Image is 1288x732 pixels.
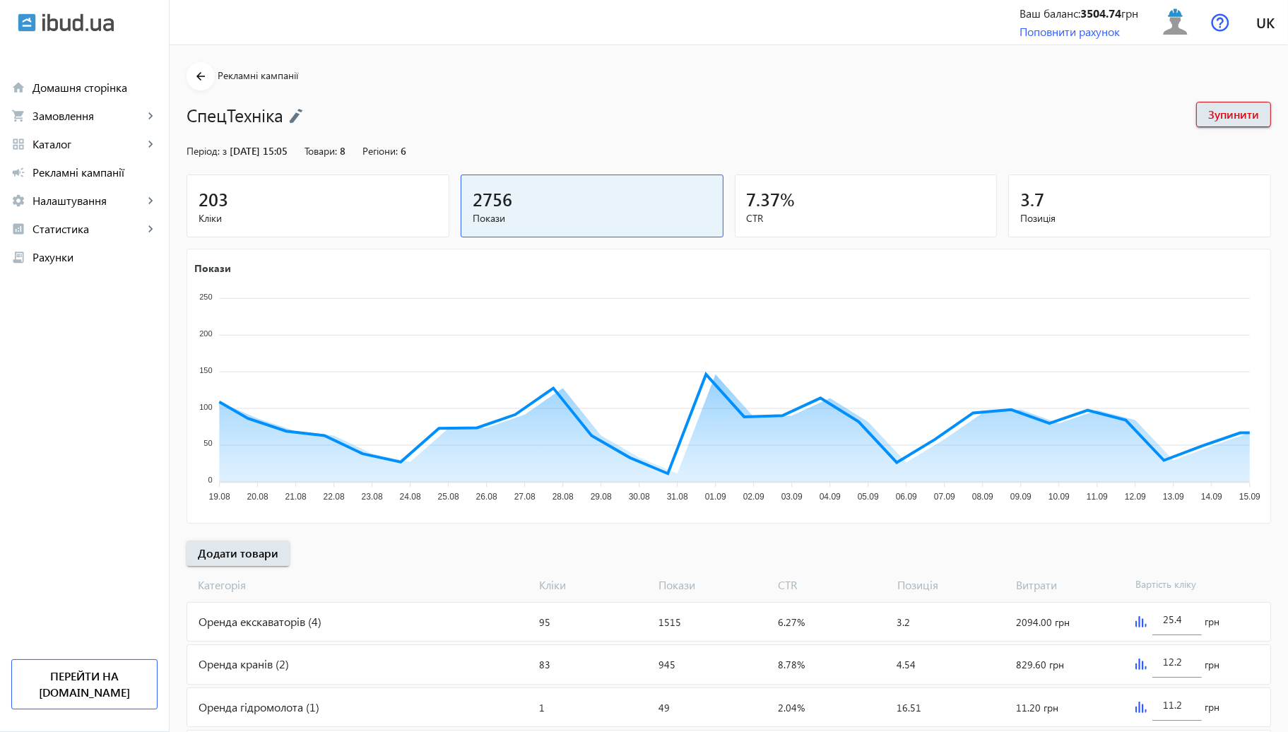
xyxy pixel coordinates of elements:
tspan: 25.08 [438,492,459,502]
span: Кліки [533,577,653,593]
tspan: 200 [199,329,212,338]
span: Зупинити [1208,107,1259,122]
img: graph.svg [1135,616,1147,627]
img: ibud_text.svg [42,13,114,32]
span: 7.37 [747,187,781,211]
span: Додати товари [198,545,278,561]
span: Кліки [199,211,437,225]
img: help.svg [1211,13,1229,32]
span: Товари: [305,144,337,158]
span: 6 [401,144,406,158]
mat-icon: receipt_long [11,250,25,264]
span: 6.27% [778,615,805,629]
mat-icon: grid_view [11,137,25,151]
span: Рахунки [33,250,158,264]
span: 49 [658,701,670,714]
mat-icon: keyboard_arrow_right [143,137,158,151]
a: Поповнити рахунок [1020,24,1120,39]
tspan: 19.08 [209,492,230,502]
span: грн [1205,700,1219,714]
mat-icon: shopping_cart [11,109,25,123]
span: 2094.00 грн [1016,615,1070,629]
span: Категорія [187,577,533,593]
tspan: 21.08 [285,492,307,502]
span: Статистика [33,222,143,236]
span: 4.54 [897,658,916,671]
span: 1 [540,701,545,714]
h1: СпецТехніка [187,102,1182,127]
tspan: 07.09 [934,492,955,502]
span: 2.04% [778,701,805,714]
tspan: 15.09 [1239,492,1260,502]
tspan: 09.09 [1010,492,1032,502]
span: [DATE] 15:05 [230,144,288,158]
tspan: 22.08 [324,492,345,502]
tspan: 12.09 [1125,492,1146,502]
tspan: 24.08 [400,492,421,502]
tspan: 05.09 [858,492,879,502]
mat-icon: keyboard_arrow_right [143,222,158,236]
mat-icon: keyboard_arrow_right [143,109,158,123]
span: 11.20 грн [1016,701,1058,714]
tspan: 14.09 [1201,492,1222,502]
tspan: 01.09 [705,492,726,502]
span: Каталог [33,137,143,151]
span: 3.2 [897,615,910,629]
span: Вартість кліку [1130,577,1249,593]
tspan: 20.08 [247,492,268,502]
a: Перейти на [DOMAIN_NAME] [11,659,158,709]
img: graph.svg [1135,702,1147,713]
tspan: 26.08 [476,492,497,502]
span: 8.78% [778,658,805,671]
span: Домашня сторінка [33,81,158,95]
button: Додати товари [187,541,290,566]
span: Покази [653,577,772,593]
button: Зупинити [1196,102,1271,127]
div: Ваш баланс: грн [1020,6,1138,21]
span: % [781,187,796,211]
span: CTR [747,211,986,225]
mat-icon: settings [11,194,25,208]
span: uk [1256,13,1275,31]
span: 95 [540,615,551,629]
span: грн [1205,615,1219,629]
span: Покази [473,211,711,225]
tspan: 31.08 [667,492,688,502]
mat-icon: arrow_back [192,68,210,85]
mat-icon: campaign [11,165,25,179]
span: 16.51 [897,701,921,714]
span: Рекламні кампанії [33,165,158,179]
span: Позиція [1020,211,1259,225]
mat-icon: analytics [11,222,25,236]
tspan: 150 [199,366,212,374]
tspan: 13.09 [1163,492,1184,502]
img: user.svg [1159,6,1191,38]
span: 829.60 грн [1016,658,1064,671]
tspan: 250 [199,293,212,301]
tspan: 100 [199,403,212,411]
div: Оренда гідромолота (1) [187,688,534,726]
span: 8 [340,144,345,158]
tspan: 27.08 [514,492,536,502]
tspan: 10.09 [1048,492,1070,502]
span: Замовлення [33,109,143,123]
tspan: 02.09 [743,492,764,502]
img: graph.svg [1135,659,1147,670]
mat-icon: keyboard_arrow_right [143,194,158,208]
span: CTR [772,577,892,593]
span: Регіони: [362,144,398,158]
tspan: 28.08 [553,492,574,502]
tspan: 11.09 [1087,492,1108,502]
tspan: 06.09 [896,492,917,502]
tspan: 08.09 [972,492,993,502]
span: Позиція [892,577,1011,593]
tspan: 0 [208,476,213,484]
span: 1515 [658,615,681,629]
tspan: 30.08 [629,492,650,502]
text: Покази [194,261,231,275]
span: 2756 [473,187,512,211]
span: 945 [658,658,675,671]
span: Період: з [187,144,227,158]
span: Витрати [1011,577,1130,593]
b: 3504.74 [1080,6,1121,20]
